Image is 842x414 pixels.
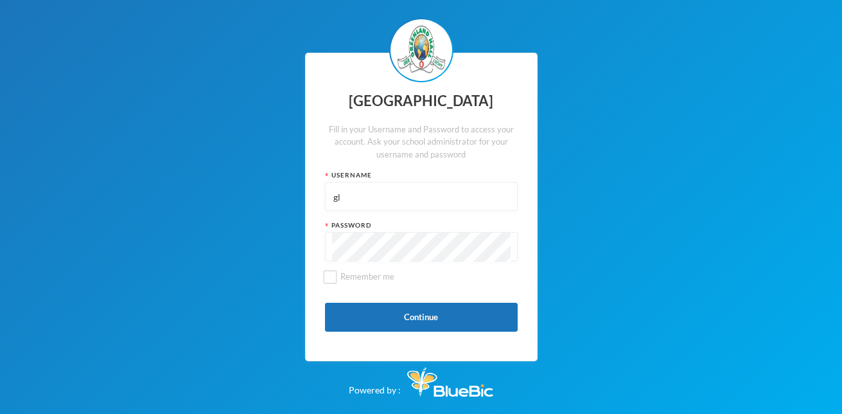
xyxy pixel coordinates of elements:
div: Password [325,221,518,230]
div: Username [325,170,518,180]
img: Bluebic [407,368,493,397]
span: Remember me [335,271,399,282]
div: Fill in your Username and Password to access your account. Ask your school administrator for your... [325,123,518,161]
div: Powered by : [349,361,493,397]
button: Continue [325,303,518,332]
div: [GEOGRAPHIC_DATA] [325,89,518,114]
